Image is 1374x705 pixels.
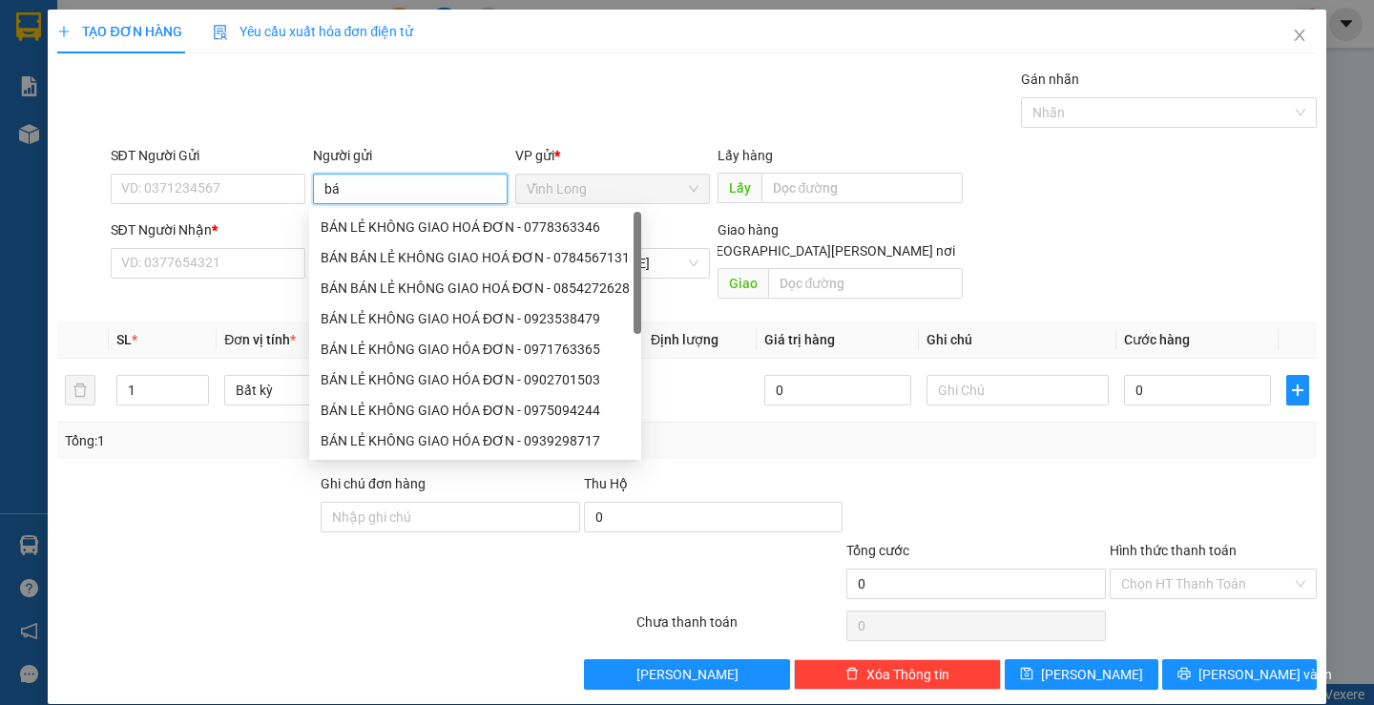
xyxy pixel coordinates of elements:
[761,173,963,203] input: Dọc đường
[1005,659,1158,690] button: save[PERSON_NAME]
[1287,383,1308,398] span: plus
[213,24,414,39] span: Yêu cầu xuất hóa đơn điện tử
[321,369,630,390] div: BÁN LẺ KHÔNG GIAO HÓA ĐƠN - 0902701503
[1020,667,1033,682] span: save
[1198,664,1332,685] span: [PERSON_NAME] và In
[236,376,395,404] span: Bất kỳ
[926,375,1109,405] input: Ghi Chú
[57,25,71,38] span: plus
[313,145,508,166] div: Người gửi
[768,268,963,299] input: Dọc đường
[321,217,630,238] div: BÁN LẺ KHÔNG GIAO HOÁ ĐƠN - 0778363346
[116,332,132,347] span: SL
[515,145,710,166] div: VP gửi
[309,273,641,303] div: BÁN BÁN LẺ KHÔNG GIAO HOÁ ĐƠN - 0854272628
[321,247,630,268] div: BÁN BÁN LẺ KHÔNG GIAO HOÁ ĐƠN - 0784567131
[718,268,768,299] span: Giao
[309,334,641,364] div: BÁN LẺ KHÔNG GIAO HÓA ĐƠN - 0971763365
[718,148,773,163] span: Lấy hàng
[65,375,95,405] button: delete
[321,278,630,299] div: BÁN BÁN LẺ KHÔNG GIAO HOÁ ĐƠN - 0854272628
[635,612,845,645] div: Chưa thanh toán
[321,476,426,491] label: Ghi chú đơn hàng
[846,543,909,558] span: Tổng cước
[527,175,698,203] span: Vĩnh Long
[584,659,791,690] button: [PERSON_NAME]
[584,476,628,491] span: Thu Hộ
[845,667,859,682] span: delete
[321,430,630,451] div: BÁN LẺ KHÔNG GIAO HÓA ĐƠN - 0939298717
[309,364,641,395] div: BÁN LẺ KHÔNG GIAO HÓA ĐƠN - 0902701503
[1041,664,1143,685] span: [PERSON_NAME]
[111,219,305,240] div: SĐT Người Nhận
[1273,10,1326,63] button: Close
[213,25,228,40] img: icon
[224,332,296,347] span: Đơn vị tính
[321,308,630,329] div: BÁN LẺ KHÔNG GIAO HOÁ ĐƠN - 0923538479
[794,659,1001,690] button: deleteXóa Thông tin
[1292,28,1307,43] span: close
[1021,72,1079,87] label: Gán nhãn
[1162,659,1316,690] button: printer[PERSON_NAME] và In
[1110,543,1237,558] label: Hình thức thanh toán
[309,303,641,334] div: BÁN LẺ KHÔNG GIAO HOÁ ĐƠN - 0923538479
[718,173,761,203] span: Lấy
[321,400,630,421] div: BÁN LẺ KHÔNG GIAO HÓA ĐƠN - 0975094244
[1177,667,1191,682] span: printer
[57,24,181,39] span: TẠO ĐƠN HÀNG
[321,502,580,532] input: Ghi chú đơn hàng
[309,395,641,425] div: BÁN LẺ KHÔNG GIAO HÓA ĐƠN - 0975094244
[718,222,779,238] span: Giao hàng
[866,664,949,685] span: Xóa Thông tin
[695,240,963,261] span: [GEOGRAPHIC_DATA][PERSON_NAME] nơi
[321,339,630,360] div: BÁN LẺ KHÔNG GIAO HÓA ĐƠN - 0971763365
[1124,332,1190,347] span: Cước hàng
[919,321,1116,359] th: Ghi chú
[309,212,641,242] div: BÁN LẺ KHÔNG GIAO HOÁ ĐƠN - 0778363346
[111,145,305,166] div: SĐT Người Gửi
[764,332,835,347] span: Giá trị hàng
[764,375,911,405] input: 0
[309,242,641,273] div: BÁN BÁN LẺ KHÔNG GIAO HOÁ ĐƠN - 0784567131
[651,332,718,347] span: Định lượng
[1286,375,1309,405] button: plus
[636,664,739,685] span: [PERSON_NAME]
[65,430,531,451] div: Tổng: 1
[309,425,641,456] div: BÁN LẺ KHÔNG GIAO HÓA ĐƠN - 0939298717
